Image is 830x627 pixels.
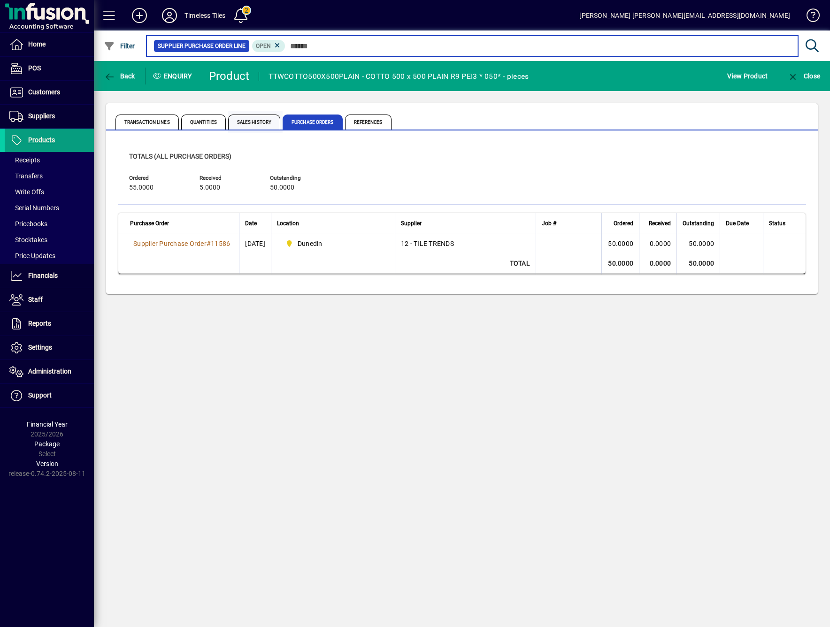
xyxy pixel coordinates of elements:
[769,218,794,229] div: Status
[209,69,250,84] div: Product
[133,240,207,247] span: Supplier Purchase Order
[158,41,246,51] span: Supplier Purchase Order Line
[5,216,94,232] a: Pricebooks
[130,218,169,229] span: Purchase Order
[9,252,55,260] span: Price Updates
[130,218,233,229] div: Purchase Order
[28,320,51,327] span: Reports
[245,218,257,229] span: Date
[298,239,323,248] span: Dunedin
[277,218,389,229] div: Location
[5,312,94,336] a: Reports
[9,156,40,164] span: Receipts
[5,336,94,359] a: Settings
[401,218,530,229] div: Supplier
[9,172,43,180] span: Transfers
[36,460,58,467] span: Version
[129,175,185,181] span: Ordered
[5,152,94,168] a: Receipts
[94,68,146,84] app-page-header-button: Back
[130,238,233,249] a: Supplier Purchase Order#11586
[395,234,536,253] td: 12 - TILE TRENDS
[5,360,94,383] a: Administration
[9,204,59,212] span: Serial Numbers
[34,440,60,448] span: Package
[727,69,768,84] span: View Product
[129,153,231,160] span: Totals (all purchase orders)
[256,43,271,49] span: Open
[649,218,671,229] span: Received
[5,33,94,56] a: Home
[5,81,94,104] a: Customers
[277,218,299,229] span: Location
[725,68,770,84] button: View Product
[27,421,68,428] span: Financial Year
[395,253,536,274] td: Total
[5,105,94,128] a: Suppliers
[252,40,285,52] mat-chip: Completion status: Open
[28,391,52,399] span: Support
[542,218,596,229] div: Job #
[769,218,785,229] span: Status
[28,64,41,72] span: POS
[101,68,138,84] button: Back
[124,7,154,24] button: Add
[129,184,154,191] span: 55.0000
[115,115,179,130] span: Transaction Lines
[245,218,265,229] div: Date
[28,344,52,351] span: Settings
[28,296,43,303] span: Staff
[270,175,326,181] span: Outstanding
[9,188,44,196] span: Write Offs
[269,69,529,84] div: TTWCOTTO500X500PLAIN - COTTO 500 x 500 PLAIN R9 PEI3 * 050* - pieces
[181,115,226,130] span: Quantities
[777,68,830,84] app-page-header-button: Close enquiry
[345,115,392,130] span: References
[207,240,211,247] span: #
[28,367,71,375] span: Administration
[101,38,138,54] button: Filter
[211,240,230,247] span: 11586
[726,218,757,229] div: Due Date
[579,8,790,23] div: [PERSON_NAME] [PERSON_NAME][EMAIL_ADDRESS][DOMAIN_NAME]
[401,218,422,229] span: Supplier
[200,184,220,191] span: 5.0000
[639,253,676,274] td: 0.0000
[639,234,676,253] td: 0.0000
[683,218,714,229] span: Outstanding
[200,175,256,181] span: Received
[146,69,202,84] div: Enquiry
[5,232,94,248] a: Stocktakes
[601,234,639,253] td: 50.0000
[28,88,60,96] span: Customers
[785,68,822,84] button: Close
[799,2,818,32] a: Knowledge Base
[5,264,94,288] a: Financials
[614,218,633,229] span: Ordered
[104,42,135,50] span: Filter
[5,384,94,407] a: Support
[239,234,271,253] td: [DATE]
[676,234,720,253] td: 50.0000
[601,253,639,274] td: 50.0000
[104,72,135,80] span: Back
[5,200,94,216] a: Serial Numbers
[542,218,556,229] span: Job #
[154,7,184,24] button: Profile
[787,72,820,80] span: Close
[5,248,94,264] a: Price Updates
[28,136,55,144] span: Products
[228,115,280,130] span: Sales History
[184,8,225,23] div: Timeless Tiles
[283,115,343,130] span: Purchase Orders
[282,238,384,249] span: Dunedin
[676,253,720,274] td: 50.0000
[9,236,47,244] span: Stocktakes
[28,40,46,48] span: Home
[5,184,94,200] a: Write Offs
[28,272,58,279] span: Financials
[28,112,55,120] span: Suppliers
[9,220,47,228] span: Pricebooks
[270,184,294,191] span: 50.0000
[5,168,94,184] a: Transfers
